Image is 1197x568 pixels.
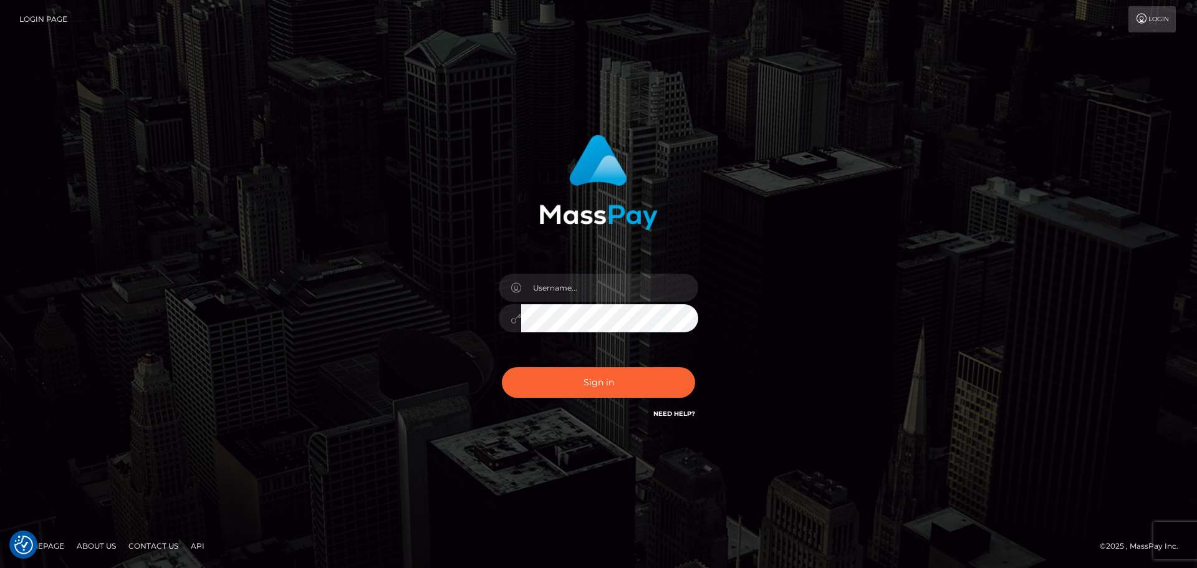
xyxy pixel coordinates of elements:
[123,536,183,556] a: Contact Us
[14,536,33,554] button: Consent Preferences
[14,536,69,556] a: Homepage
[653,410,695,418] a: Need Help?
[72,536,121,556] a: About Us
[521,274,698,302] input: Username...
[539,135,658,230] img: MassPay Login
[502,367,695,398] button: Sign in
[1100,539,1188,553] div: © 2025 , MassPay Inc.
[19,6,67,32] a: Login Page
[14,536,33,554] img: Revisit consent button
[1128,6,1176,32] a: Login
[186,536,209,556] a: API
